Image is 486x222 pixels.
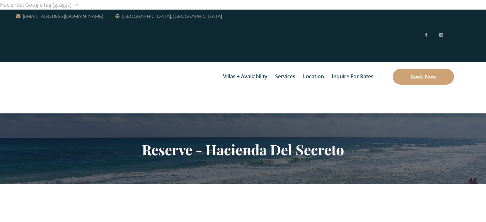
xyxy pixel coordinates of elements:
[220,62,271,91] a: Villas + Availability
[393,69,454,85] a: Book Now
[16,64,46,112] img: Awesome Logo
[300,62,327,91] a: Location
[449,11,454,59] img: svg%3E
[115,12,222,20] a: [GEOGRAPHIC_DATA], [GEOGRAPHIC_DATA]
[272,62,298,91] a: Services
[56,141,430,158] h2: Reserve - Hacienda Del Secreto
[16,12,103,20] a: [EMAIL_ADDRESS][DOMAIN_NAME]
[328,62,377,91] a: Inquire for Rates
